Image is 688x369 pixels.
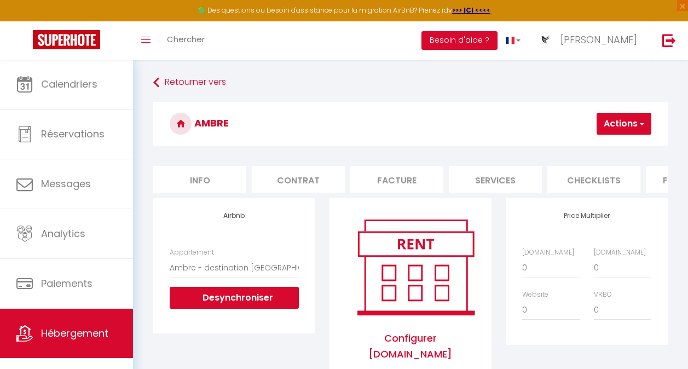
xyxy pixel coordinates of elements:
[41,227,85,240] span: Analytics
[522,247,574,258] label: [DOMAIN_NAME]
[449,166,542,193] li: Services
[170,287,299,309] button: Desynchroniser
[529,21,651,60] a: ... [PERSON_NAME]
[159,21,213,60] a: Chercher
[594,247,646,258] label: [DOMAIN_NAME]
[41,127,105,141] span: Réservations
[350,166,443,193] li: Facture
[522,212,651,220] h4: Price Multiplier
[170,212,299,220] h4: Airbnb
[537,31,553,48] img: ...
[522,290,548,300] label: Website
[662,33,676,47] img: logout
[153,102,668,146] h3: Ambre
[167,33,205,45] span: Chercher
[560,33,637,47] span: [PERSON_NAME]
[421,31,498,50] button: Besoin d'aide ?
[346,215,485,320] img: rent.png
[41,326,108,340] span: Hébergement
[153,166,246,193] li: Info
[597,113,651,135] button: Actions
[452,5,490,15] a: >>> ICI <<<<
[594,290,612,300] label: VRBO
[33,30,100,49] img: Super Booking
[41,276,92,290] span: Paiements
[170,247,214,258] label: Appartement
[153,73,668,93] a: Retourner vers
[547,166,640,193] li: Checklists
[252,166,345,193] li: Contrat
[41,177,91,191] span: Messages
[41,77,97,91] span: Calendriers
